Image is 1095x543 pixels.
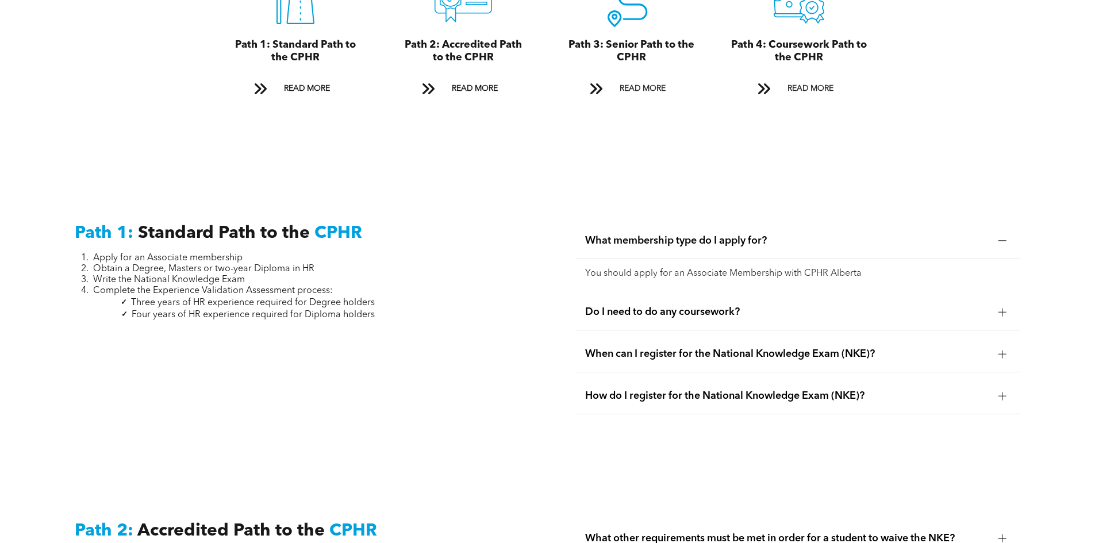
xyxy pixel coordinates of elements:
[585,348,989,360] span: When can I register for the National Knowledge Exam (NKE)?
[132,310,375,319] span: Four years of HR experience required for Diploma holders
[280,78,334,99] span: READ MORE
[93,286,333,295] span: Complete the Experience Validation Assessment process:
[448,78,502,99] span: READ MORE
[405,40,522,63] span: Path 2: Accredited Path to the CPHR
[750,78,848,99] a: READ MORE
[75,225,133,242] span: Path 1:
[235,40,356,63] span: Path 1: Standard Path to the CPHR
[131,298,375,307] span: Three years of HR experience required for Degree holders
[314,225,362,242] span: CPHR
[585,390,989,402] span: How do I register for the National Knowledge Exam (NKE)?
[93,275,245,284] span: Write the National Knowledge Exam
[93,264,314,274] span: Obtain a Degree, Masters or two-year Diploma in HR
[414,78,513,99] a: READ MORE
[585,268,1011,279] p: You should apply for an Associate Membership with CPHR Alberta
[329,522,377,540] span: CPHR
[137,522,325,540] span: Accredited Path to the
[568,40,694,63] span: Path 3: Senior Path to the CPHR
[585,234,989,247] span: What membership type do I apply for?
[93,253,243,263] span: Apply for an Associate membership
[582,78,681,99] a: READ MORE
[783,78,837,99] span: READ MORE
[138,225,310,242] span: Standard Path to the
[731,40,867,63] span: Path 4: Coursework Path to the CPHR
[585,306,989,318] span: Do I need to do any coursework?
[75,522,133,540] span: Path 2:
[246,78,345,99] a: READ MORE
[616,78,670,99] span: READ MORE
